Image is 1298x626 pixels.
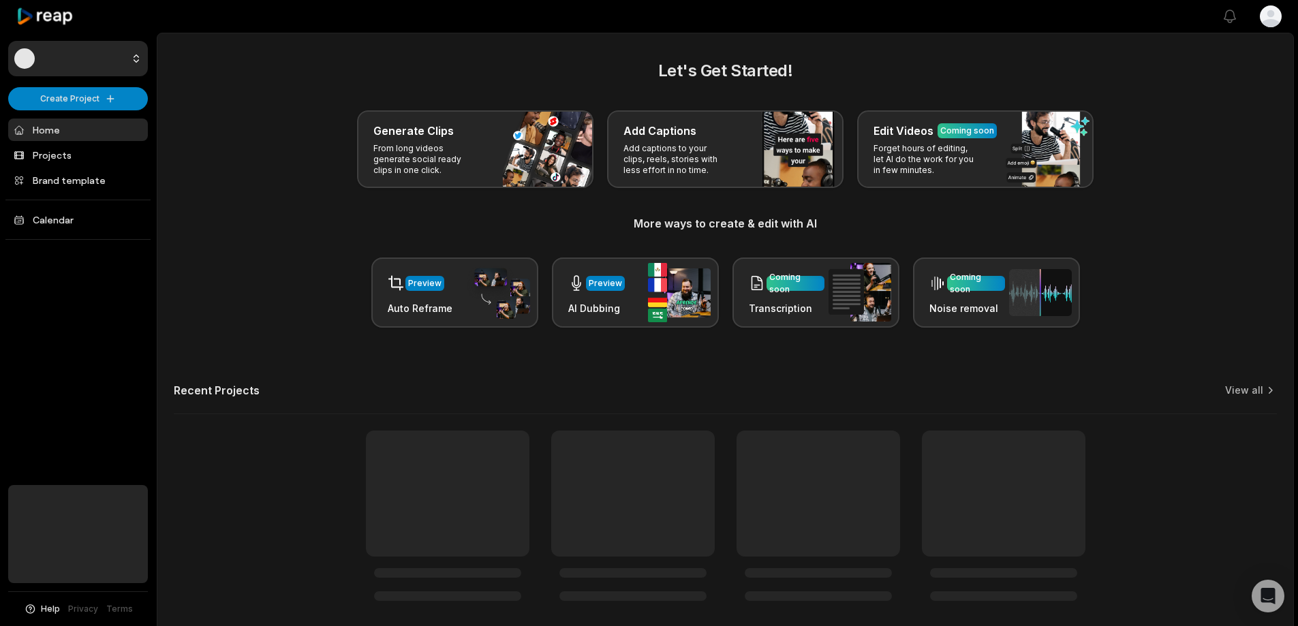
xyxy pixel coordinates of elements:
[874,143,979,176] p: Forget hours of editing, let AI do the work for you in few minutes.
[373,123,454,139] h3: Generate Clips
[1252,580,1284,612] div: Open Intercom Messenger
[8,87,148,110] button: Create Project
[568,301,625,315] h3: AI Dubbing
[408,277,442,289] div: Preview
[623,123,696,139] h3: Add Captions
[829,263,891,322] img: transcription.png
[467,266,530,319] img: auto_reframe.png
[929,301,1005,315] h3: Noise removal
[940,125,994,137] div: Coming soon
[749,301,824,315] h3: Transcription
[41,603,60,615] span: Help
[8,208,148,231] a: Calendar
[623,143,729,176] p: Add captions to your clips, reels, stories with less effort in no time.
[106,603,133,615] a: Terms
[68,603,98,615] a: Privacy
[8,169,148,191] a: Brand template
[24,603,60,615] button: Help
[874,123,933,139] h3: Edit Videos
[174,59,1277,83] h2: Let's Get Started!
[648,263,711,322] img: ai_dubbing.png
[373,143,479,176] p: From long videos generate social ready clips in one click.
[769,271,822,296] div: Coming soon
[174,215,1277,232] h3: More ways to create & edit with AI
[8,119,148,141] a: Home
[174,384,260,397] h2: Recent Projects
[1009,269,1072,316] img: noise_removal.png
[8,144,148,166] a: Projects
[589,277,622,289] div: Preview
[950,271,1002,296] div: Coming soon
[388,301,452,315] h3: Auto Reframe
[1225,384,1263,397] a: View all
